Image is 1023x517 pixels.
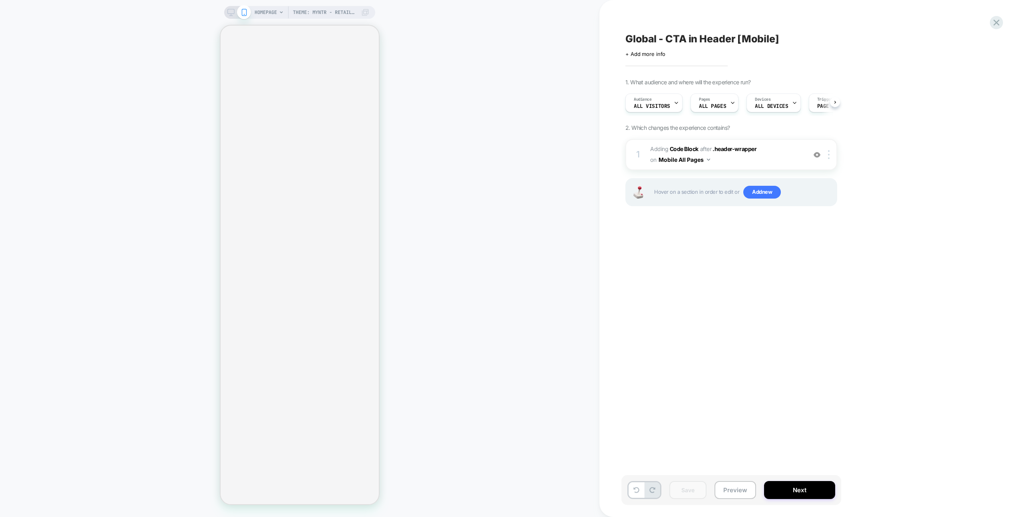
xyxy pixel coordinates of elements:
span: Trigger [817,97,833,102]
span: Page Load [817,103,844,109]
img: down arrow [707,159,710,161]
span: on [650,155,656,165]
span: Theme: Myntr - Retail Refresh 2025: FINAL - BON-1234 [293,6,357,19]
img: Joystick [630,186,646,199]
div: 1 [634,147,642,163]
span: AFTER [700,145,712,152]
b: Code Block [670,145,699,152]
span: HOMEPAGE [255,6,277,19]
span: Global - CTA in Header [Mobile] [625,33,779,45]
img: close [828,150,830,159]
span: Devices [755,97,770,102]
img: crossed eye [814,151,820,158]
span: Audience [634,97,652,102]
span: ALL DEVICES [755,103,788,109]
span: Hover on a section in order to edit or [654,186,832,199]
span: All Visitors [634,103,670,109]
span: + Add more info [625,51,665,57]
button: Save [669,481,707,499]
button: Mobile All Pages [659,154,710,165]
button: Preview [715,481,756,499]
span: .header-wrapper [713,145,756,152]
span: ALL PAGES [699,103,726,109]
span: 2. Which changes the experience contains? [625,124,730,131]
span: Pages [699,97,710,102]
span: Adding [650,145,699,152]
span: 1. What audience and where will the experience run? [625,79,750,86]
span: Add new [743,186,781,199]
button: Next [764,481,835,499]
